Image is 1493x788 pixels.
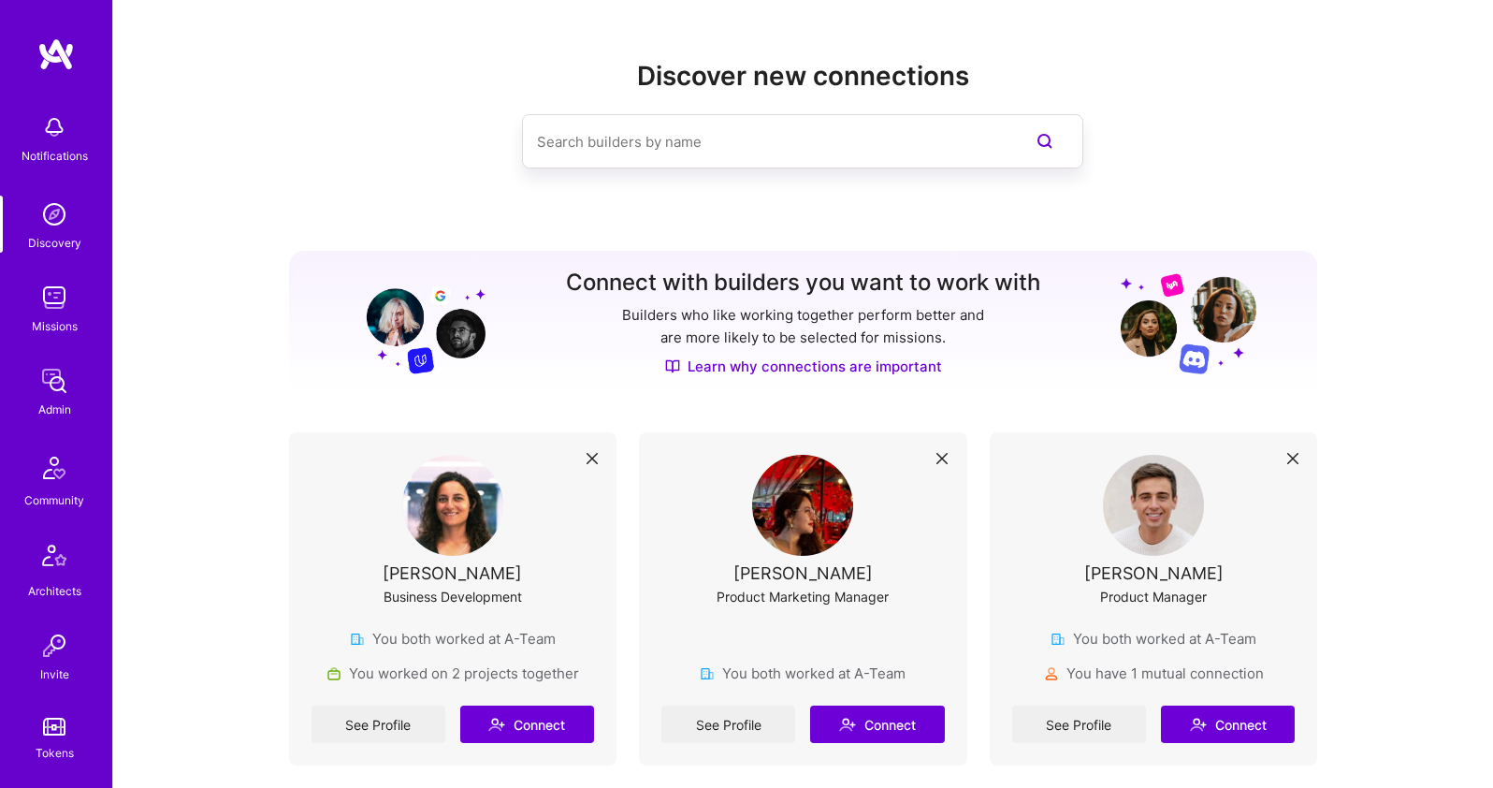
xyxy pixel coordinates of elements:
[665,358,680,374] img: Discover
[1084,563,1224,583] div: [PERSON_NAME]
[36,279,73,316] img: teamwork
[1121,272,1256,374] img: Grow your network
[326,666,341,681] img: Project icon
[1044,664,1264,683] div: You have 1 mutual connection
[384,587,522,606] div: Business Development
[326,664,579,683] div: You worked on 2 projects together
[839,716,856,733] i: icon Connect
[22,146,88,166] div: Notifications
[1287,453,1298,464] i: icon Close
[1103,455,1204,556] img: User Avatar
[1044,666,1059,681] img: mutualConnections icon
[350,629,556,649] div: You both worked at A-Team
[32,316,78,336] div: Missions
[36,627,73,664] img: Invite
[1190,716,1207,733] i: icon Connect
[28,233,81,253] div: Discovery
[587,453,598,464] i: icon Close
[1034,130,1056,153] i: icon SearchPurple
[43,718,65,736] img: tokens
[289,61,1318,92] h2: Discover new connections
[32,536,77,581] img: Architects
[38,400,71,419] div: Admin
[24,490,84,510] div: Community
[32,445,77,490] img: Community
[1051,629,1256,649] div: You both worked at A-Team
[402,455,503,556] img: User Avatar
[383,563,522,583] div: [PERSON_NAME]
[1100,587,1207,606] div: Product Manager
[36,196,73,233] img: discovery
[36,362,73,400] img: admin teamwork
[1012,706,1146,743] a: See Profile
[36,743,74,763] div: Tokens
[700,664,906,683] div: You both worked at A-Team
[1051,632,1065,647] img: company icon
[700,666,715,681] img: company icon
[936,453,948,464] i: icon Close
[733,563,873,583] div: [PERSON_NAME]
[36,109,73,146] img: bell
[37,37,75,71] img: logo
[810,706,944,743] button: Connect
[350,271,486,374] img: Grow your network
[40,664,69,684] div: Invite
[28,581,81,601] div: Architects
[312,706,445,743] a: See Profile
[537,118,993,166] input: Search builders by name
[566,270,1040,297] h3: Connect with builders you want to work with
[618,304,988,349] p: Builders who like working together perform better and are more likely to be selected for missions.
[661,706,795,743] a: See Profile
[350,632,365,647] img: company icon
[460,706,594,743] button: Connect
[717,587,889,606] div: Product Marketing Manager
[665,357,942,376] a: Learn why connections are important
[752,455,853,556] img: User Avatar
[1161,706,1295,743] button: Connect
[488,716,505,733] i: icon Connect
